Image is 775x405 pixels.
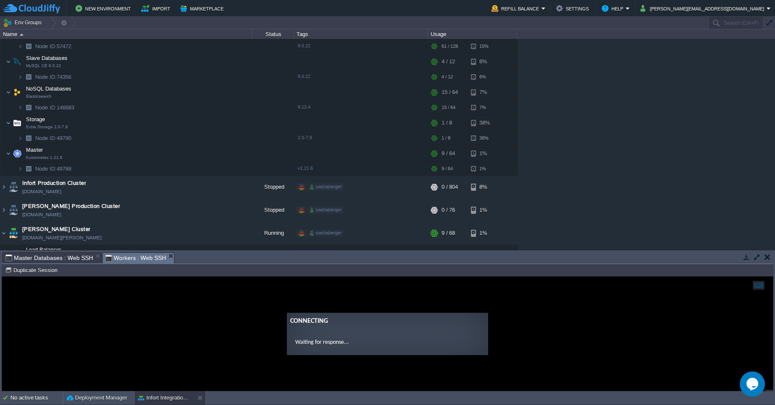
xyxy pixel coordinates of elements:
[25,246,62,253] span: Load Balancer
[5,253,93,263] span: Master Databases : Web SSH
[35,74,57,80] span: Node ID:
[471,176,498,198] div: 8%
[6,53,11,70] img: AMDAwAAAACH5BAEAAAAALAAAAAABAAEAAAICRAEAOw==
[34,104,75,111] span: 146683
[10,391,63,405] div: No active tasks
[442,40,458,53] div: 61 / 128
[26,125,68,130] span: Extra Storage 2.0-7.8
[8,199,19,221] img: AMDAwAAAACH5BAEAAAAALAAAAAABAAEAAAICRAEAOw==
[22,202,120,210] a: [PERSON_NAME] Production Cluster
[298,166,313,171] span: v1.21.6
[471,53,498,70] div: 6%
[25,85,73,92] span: NoSQL Databases
[471,101,498,114] div: 7%
[442,84,458,101] div: 15 / 64
[141,3,173,13] button: Import
[308,206,343,214] div: sashaberger
[18,132,23,145] img: AMDAwAAAACH5BAEAAAAALAAAAAABAAEAAAICRAEAOw==
[180,3,226,13] button: Marketplace
[298,135,312,140] span: 2.0-7.8
[34,135,73,142] a: Node ID:49790
[1,29,252,39] div: Name
[138,394,191,402] button: Infort Integration Cluster
[471,84,498,101] div: 7%
[294,29,428,39] div: Tags
[6,84,11,101] img: AMDAwAAAACH5BAEAAAAALAAAAAABAAEAAAICRAEAOw==
[471,222,498,244] div: 1%
[22,225,90,234] a: [PERSON_NAME] Cluster
[308,183,343,191] div: sashaberger
[67,394,127,402] button: Deployment Manager
[11,84,23,101] img: AMDAwAAAACH5BAEAAAAALAAAAAABAAEAAAICRAEAOw==
[442,199,455,221] div: 0 / 76
[5,266,60,274] button: Duplicate Session
[25,86,73,92] a: NoSQL DatabasesElasticsearch
[35,135,57,141] span: Node ID:
[22,179,86,187] a: Infort Production Cluster
[34,73,73,80] a: Node ID:74356
[288,39,483,49] div: Connecting
[442,101,455,114] div: 15 / 64
[556,3,591,13] button: Settings
[34,135,73,142] span: 49790
[34,73,73,80] span: 74356
[252,29,294,39] div: Status
[308,229,343,237] div: sashaberger
[471,245,498,262] div: 1%
[442,114,452,131] div: 1 / 8
[18,101,23,114] img: AMDAwAAAACH5BAEAAAAALAAAAAABAAEAAAICRAEAOw==
[8,222,19,244] img: AMDAwAAAACH5BAEAAAAALAAAAAABAAEAAAICRAEAOw==
[34,43,73,50] span: 57472
[34,104,75,111] a: Node ID:146683
[471,70,498,83] div: 6%
[25,147,44,153] a: MasterKubernetes 1.21.6
[471,199,498,221] div: 1%
[11,114,23,131] img: AMDAwAAAACH5BAEAAAAALAAAAAABAAEAAAICRAEAOw==
[26,94,52,99] span: Elasticsearch
[442,245,452,262] div: 1 / 4
[18,40,23,53] img: AMDAwAAAACH5BAEAAAAALAAAAAABAAEAAAICRAEAOw==
[35,43,57,49] span: Node ID:
[3,17,44,29] button: Env Groups
[11,245,23,262] img: AMDAwAAAACH5BAEAAAAALAAAAAABAAEAAAICRAEAOw==
[442,70,453,83] div: 4 / 12
[0,176,7,198] img: AMDAwAAAACH5BAEAAAAALAAAAAABAAEAAAICRAEAOw==
[298,74,310,79] span: 8.0.22
[26,63,61,68] span: MySQL CE 8.0.22
[35,104,57,111] span: Node ID:
[471,132,498,145] div: 38%
[252,222,294,244] div: Running
[35,166,57,172] span: Node ID:
[640,3,767,13] button: [PERSON_NAME][EMAIL_ADDRESS][DOMAIN_NAME]
[740,371,767,397] iframe: chat widget
[34,165,73,172] a: Node ID:49788
[442,145,455,162] div: 9 / 64
[298,43,310,48] span: 8.0.22
[442,176,458,198] div: 0 / 804
[442,222,455,244] div: 9 / 68
[293,61,478,70] p: Waiting for response...
[442,162,453,175] div: 9 / 64
[471,145,498,162] div: 1%
[18,70,23,83] img: AMDAwAAAACH5BAEAAAAALAAAAAABAAEAAAICRAEAOw==
[23,40,34,53] img: AMDAwAAAACH5BAEAAAAALAAAAAABAAEAAAICRAEAOw==
[34,165,73,172] span: 49788
[6,114,11,131] img: AMDAwAAAACH5BAEAAAAALAAAAAABAAEAAAICRAEAOw==
[602,3,626,13] button: Help
[75,3,133,13] button: New Environment
[442,132,450,145] div: 1 / 8
[23,162,34,175] img: AMDAwAAAACH5BAEAAAAALAAAAAABAAEAAAICRAEAOw==
[429,29,517,39] div: Usage
[442,53,455,70] div: 4 / 12
[25,55,69,62] span: Slave Databases
[23,101,34,114] img: AMDAwAAAACH5BAEAAAAALAAAAAABAAEAAAICRAEAOw==
[25,146,44,153] span: Master
[471,40,498,53] div: 15%
[471,162,498,175] div: 1%
[6,245,11,262] img: AMDAwAAAACH5BAEAAAAALAAAAAABAAEAAAICRAEAOw==
[6,145,11,162] img: AMDAwAAAACH5BAEAAAAALAAAAAABAAEAAAICRAEAOw==
[25,247,62,253] a: Load Balancer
